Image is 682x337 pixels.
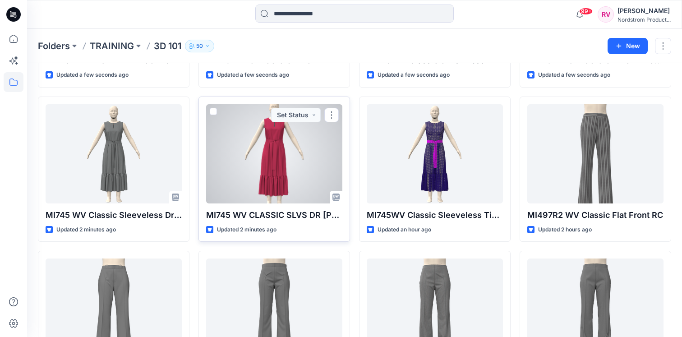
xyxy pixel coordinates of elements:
[206,104,342,203] a: MI745 WV CLASSIC SLVS DR RV
[598,6,614,23] div: RV
[579,8,593,15] span: 99+
[527,104,664,203] a: MI497R2 WV Classic Flat Front RC
[90,40,134,52] a: TRAINING
[38,40,70,52] a: Folders
[367,104,503,203] a: MI745WV Classic Sleeveless Tier Dress CB
[527,209,664,222] p: MI497R2 WV Classic Flat Front RC
[154,40,181,52] p: 3D 101
[367,209,503,222] p: MI745WV Classic Sleeveless Tier Dress CB
[538,225,592,235] p: Updated 2 hours ago
[617,16,671,23] div: Nordstrom Product...
[46,104,182,203] a: MI745 WV Classic Sleeveless Dress LJ
[217,70,289,80] p: Updated a few seconds ago
[608,38,648,54] button: New
[56,225,116,235] p: Updated 2 minutes ago
[196,41,203,51] p: 50
[206,209,342,222] p: MI745 WV CLASSIC SLVS DR [PERSON_NAME]
[617,5,671,16] div: [PERSON_NAME]
[46,209,182,222] p: MI745 WV Classic Sleeveless Dress LJ
[538,70,610,80] p: Updated a few seconds ago
[217,225,276,235] p: Updated 2 minutes ago
[378,225,431,235] p: Updated an hour ago
[378,70,450,80] p: Updated a few seconds ago
[185,40,214,52] button: 50
[56,70,129,80] p: Updated a few seconds ago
